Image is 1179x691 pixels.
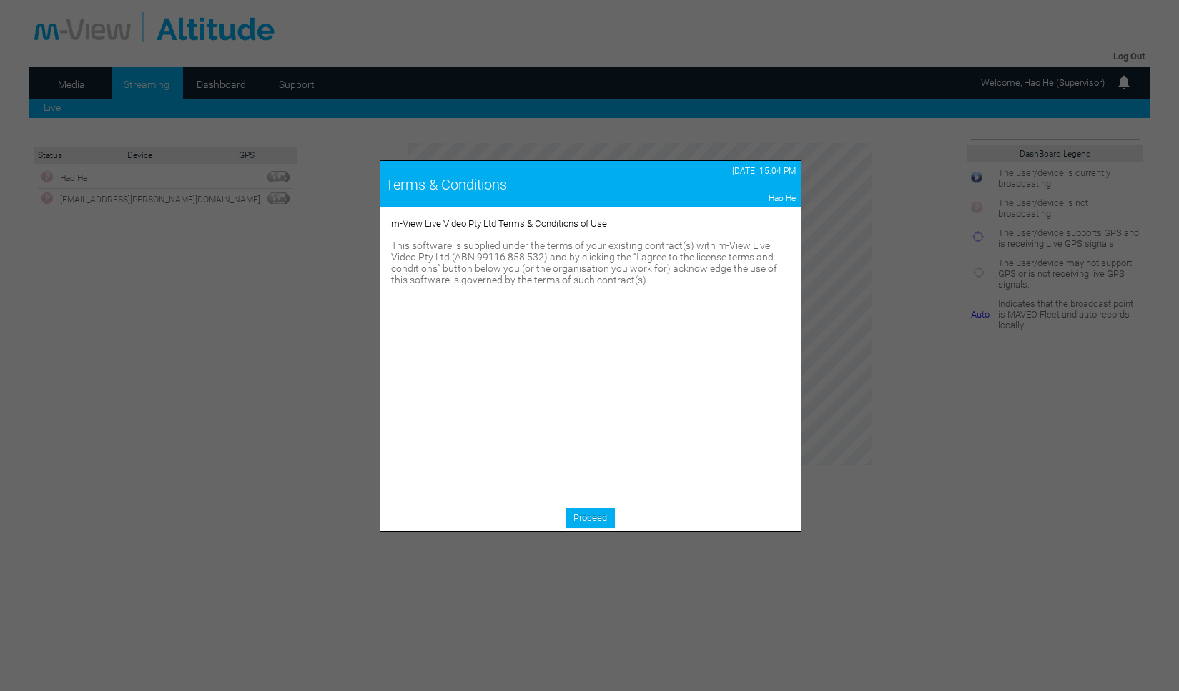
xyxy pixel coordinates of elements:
div: Terms & Conditions [385,176,646,193]
td: [DATE] 15:04 PM [651,162,799,180]
span: m-View Live Video Pty Ltd Terms & Conditions of Use [391,218,607,229]
td: Hao He [651,190,799,207]
span: This software is supplied under the terms of your existing contract(s) with m-View Live Video Pty... [391,240,777,285]
img: bell24.png [1115,74,1133,91]
a: Proceed [566,508,615,528]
